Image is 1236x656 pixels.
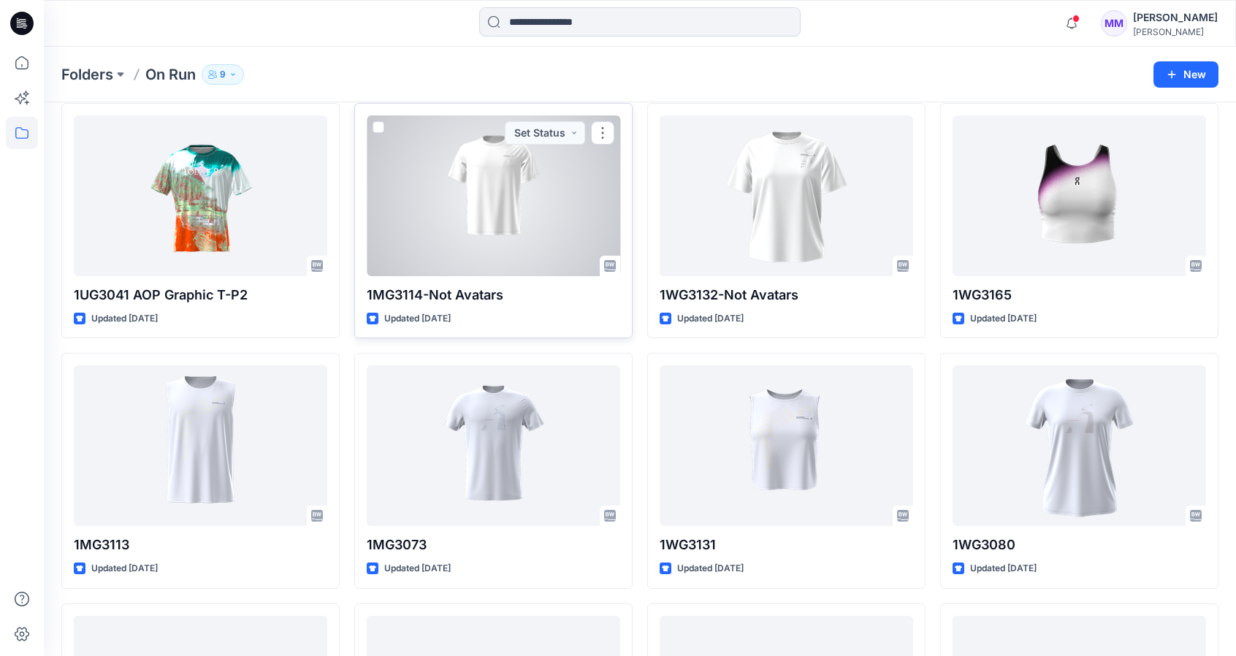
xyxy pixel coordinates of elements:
[367,365,620,526] a: 1MG3073
[384,311,451,327] p: Updated [DATE]
[74,535,327,555] p: 1MG3113
[367,285,620,305] p: 1MG3114-Not Avatars
[1133,26,1218,37] div: [PERSON_NAME]
[677,311,744,327] p: Updated [DATE]
[660,285,913,305] p: 1WG3132-Not Avatars
[384,561,451,576] p: Updated [DATE]
[953,365,1206,526] a: 1WG3080
[970,561,1037,576] p: Updated [DATE]
[1101,10,1127,37] div: MM
[367,535,620,555] p: 1MG3073
[953,115,1206,276] a: 1WG3165
[660,535,913,555] p: 1WG3131
[953,535,1206,555] p: 1WG3080
[74,365,327,526] a: 1MG3113
[74,285,327,305] p: 1UG3041 AOP Graphic T-P2
[1153,61,1218,88] button: New
[74,115,327,276] a: 1UG3041 AOP Graphic T-P2
[660,115,913,276] a: 1WG3132-Not Avatars
[220,66,226,83] p: 9
[677,561,744,576] p: Updated [DATE]
[91,561,158,576] p: Updated [DATE]
[970,311,1037,327] p: Updated [DATE]
[367,115,620,276] a: 1MG3114-Not Avatars
[145,64,196,85] p: On Run
[202,64,244,85] button: 9
[61,64,113,85] a: Folders
[91,311,158,327] p: Updated [DATE]
[1133,9,1218,26] div: [PERSON_NAME]
[953,285,1206,305] p: 1WG3165
[660,365,913,526] a: 1WG3131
